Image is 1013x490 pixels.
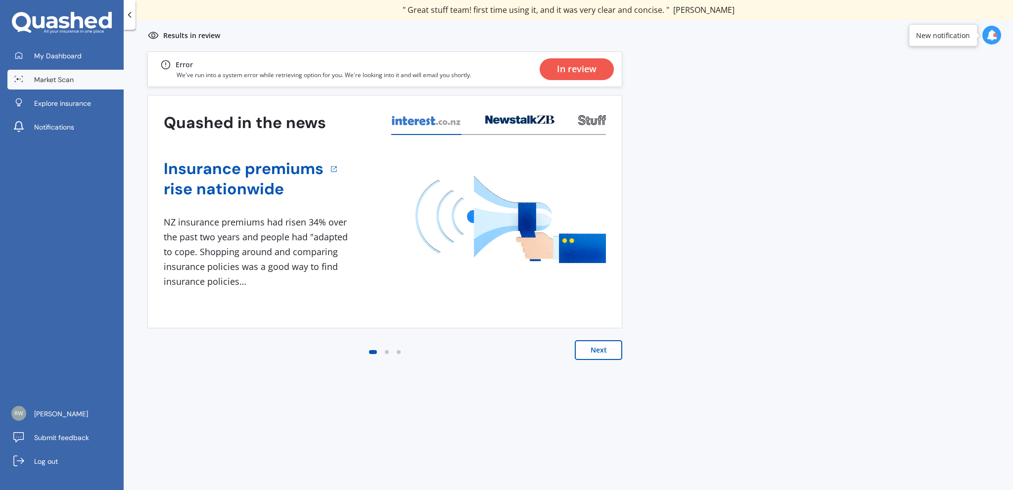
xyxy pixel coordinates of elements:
img: media image [415,176,606,263]
span: Market Scan [34,75,74,85]
a: Explore insurance [7,93,124,113]
span: Log out [34,456,58,466]
p: We've run into a system error while retrieving option for you. We're looking into it and will ema... [177,71,471,79]
div: In review [557,58,597,80]
img: 711bec8859c355e854b7d52180953b56 [11,406,26,421]
a: Market Scan [7,70,124,89]
a: Log out [7,451,124,471]
span: [PERSON_NAME] [34,409,88,419]
a: My Dashboard [7,46,124,66]
span: My Dashboard [34,51,82,61]
a: Insurance premiums [164,159,323,179]
p: Results in review [163,31,220,41]
a: rise nationwide [164,179,323,199]
div: Error [176,59,193,71]
a: Notifications [7,117,124,137]
div: " Great stuff team! first time using it, and it was very clear and concise. " [403,5,735,15]
span: Explore insurance [34,98,91,108]
img: inReview.1b73fd28b8dc78d21cc1.svg [147,30,159,42]
div: New notification [916,30,970,40]
button: Next [575,340,622,360]
span: Submit feedback [34,433,89,443]
h3: Quashed in the news [164,113,326,133]
span: [PERSON_NAME] [673,4,735,15]
div: NZ insurance premiums had risen 34% over the past two years and people had "adapted to cope. Shop... [164,215,352,289]
a: Submit feedback [7,428,124,447]
span: Notifications [34,122,74,132]
a: [PERSON_NAME] [7,404,124,424]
